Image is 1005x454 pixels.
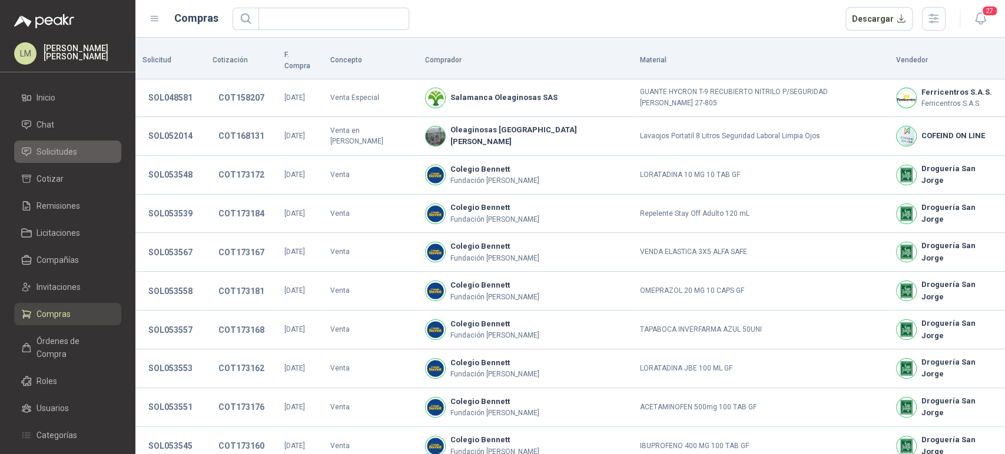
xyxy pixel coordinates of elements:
span: Compras [37,308,71,321]
span: Roles [37,375,57,388]
img: Company Logo [897,204,916,223]
img: Company Logo [426,320,445,339]
button: SOL053553 [142,358,198,379]
b: COFEIND ON LINE [921,130,985,142]
button: COT173184 [213,203,270,224]
td: VENDA ELASTICA 3X5 ALFA SAFE [632,233,889,272]
span: [DATE] [284,248,305,256]
b: Colegio Bennett [450,357,539,369]
button: COT173181 [213,281,270,302]
img: Company Logo [897,242,916,262]
a: Licitaciones [14,222,121,244]
td: LORATADINA JBE 100 ML GF [632,349,889,388]
td: Venta [323,195,418,233]
p: Fundación [PERSON_NAME] [450,292,539,303]
span: [DATE] [284,171,305,179]
b: Oleaginosas [GEOGRAPHIC_DATA][PERSON_NAME] [450,124,626,148]
a: Solicitudes [14,141,121,163]
b: Colegio Bennett [450,396,539,408]
span: Inicio [37,91,55,104]
a: Invitaciones [14,276,121,298]
p: Fundación [PERSON_NAME] [450,330,539,341]
td: TAPABOCA INVERFARMA AZUL 50UNI [632,311,889,349]
th: Comprador [418,42,633,79]
img: Company Logo [426,242,445,262]
span: Solicitudes [37,145,77,158]
img: Company Logo [897,88,916,108]
button: SOL053557 [142,319,198,340]
img: Logo peakr [14,14,74,28]
td: Venta [323,349,418,388]
b: Droguería San Jorge [921,279,998,303]
button: SOL053548 [142,164,198,185]
a: Compras [14,303,121,325]
button: 27 [970,8,991,29]
span: Órdenes de Compra [37,335,110,360]
td: LORATADINA 10 MG 10 TAB GF [632,156,889,195]
td: Lavaojos Portatil 8 Litros Seguridad Laboral Limpia Ojos [632,117,889,156]
img: Company Logo [426,126,445,146]
td: Venta Especial [323,79,418,117]
button: COT173172 [213,164,270,185]
button: Descargar [845,7,913,31]
img: Company Logo [897,281,916,301]
p: Fundación [PERSON_NAME] [450,408,539,419]
td: GUANTE HYCRON T-9 RECUBIERTO NITRILO P/SEGURIDAD [PERSON_NAME] 27-805 [632,79,889,117]
td: Venta [323,156,418,195]
span: Usuarios [37,402,69,415]
span: 27 [981,5,998,16]
th: F. Compra [277,42,323,79]
button: COT173176 [213,396,270,418]
a: Categorías [14,424,121,446]
b: Colegio Bennett [450,434,539,446]
p: Fundación [PERSON_NAME] [450,369,539,380]
button: SOL052014 [142,125,198,146]
img: Company Logo [426,281,445,301]
img: Company Logo [426,204,445,223]
button: SOL053551 [142,396,198,418]
button: COT158207 [213,87,270,108]
td: OMEPRAZOL 20 MG 10 CAPS GF [632,272,889,311]
span: Categorías [37,429,77,442]
b: Colegio Bennett [450,202,539,213]
span: Invitaciones [37,281,81,293]
button: COT173167 [213,242,270,263]
span: [DATE] [284,325,305,333]
span: Chat [37,118,54,131]
th: Solicitud [135,42,205,79]
a: Cotizar [14,168,121,190]
h1: Compras [174,10,218,26]
button: COT168131 [213,125,270,146]
a: Inicio [14,86,121,109]
img: Company Logo [897,165,916,185]
span: Compañías [37,253,79,266]
a: Chat [14,113,121,136]
span: [DATE] [284,364,305,372]
td: Venta [323,388,418,427]
span: [DATE] [284,132,305,140]
b: Droguería San Jorge [921,240,998,264]
td: Venta [323,233,418,272]
th: Cotización [205,42,277,79]
span: Remisiones [37,199,80,212]
b: Salamanca Oleaginosas SAS [450,92,558,104]
img: Company Logo [426,88,445,108]
b: Droguería San Jorge [921,163,998,187]
b: Droguería San Jorge [921,395,998,419]
td: Venta [323,272,418,311]
td: Venta [323,311,418,349]
span: [DATE] [284,209,305,218]
a: Usuarios [14,397,121,419]
img: Company Logo [426,398,445,417]
th: Material [632,42,889,79]
b: Colegio Bennett [450,279,539,291]
p: Ferricentros S.A.S. [921,98,992,109]
span: [DATE] [284,286,305,295]
img: Company Logo [426,165,445,185]
b: Droguería San Jorge [921,318,998,342]
b: Droguería San Jorge [921,356,998,380]
b: Ferricentros S.A.S. [921,86,992,98]
a: Remisiones [14,195,121,217]
img: Company Logo [897,320,916,339]
td: Venta en [PERSON_NAME] [323,117,418,156]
